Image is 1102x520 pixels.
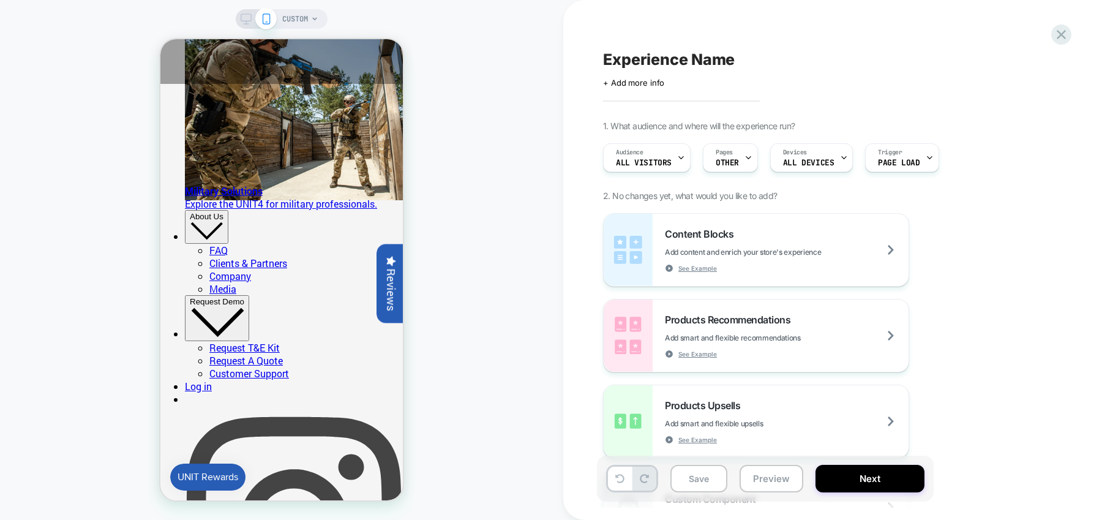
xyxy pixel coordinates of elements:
[603,121,795,131] span: 1. What audience and where will the experience run?
[678,435,717,444] span: See Example
[878,148,902,157] span: Trigger
[10,424,86,451] iframe: Button to open loyalty program pop-up
[665,333,862,342] span: Add smart and flexible recommendations
[678,350,717,358] span: See Example
[29,258,84,267] span: Request Demo
[24,341,51,353] a: Log in
[878,159,920,167] span: Page Load
[216,205,242,284] div: Reviews
[29,173,63,182] span: About Us
[783,159,834,167] span: ALL DEVICES
[716,148,733,157] span: Pages
[24,256,89,302] button: Request Demo
[24,145,102,158] strong: Military Solutions
[603,50,735,69] span: Experience Name
[670,465,727,492] button: Save
[740,465,803,492] button: Preview
[603,78,664,88] span: + Add more info
[24,158,242,171] div: Explore the UNIT4 for military professionals.
[616,148,643,157] span: Audience
[49,315,122,328] a: Request A Quote
[616,159,672,167] span: All Visitors
[603,190,777,201] span: 2. No changes yet, what would you like to add?
[665,228,740,240] span: Content Blocks
[49,243,76,256] a: Media
[24,171,68,205] button: About Us
[665,247,882,257] span: Add content and enrich your store's experience
[665,314,797,326] span: Products Recommendations
[49,230,91,243] a: Company
[665,399,746,412] span: Products Upsells
[49,217,127,230] a: Clients & Partners
[815,465,924,492] button: Next
[716,159,739,167] span: OTHER
[783,148,807,157] span: Devices
[282,9,308,29] span: CUSTOM
[49,302,119,315] a: Request T&E Kit
[49,328,129,341] a: Customer Support
[665,419,824,428] span: Add smart and flexible upsells
[678,264,717,273] span: See Example
[49,205,67,217] a: FAQ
